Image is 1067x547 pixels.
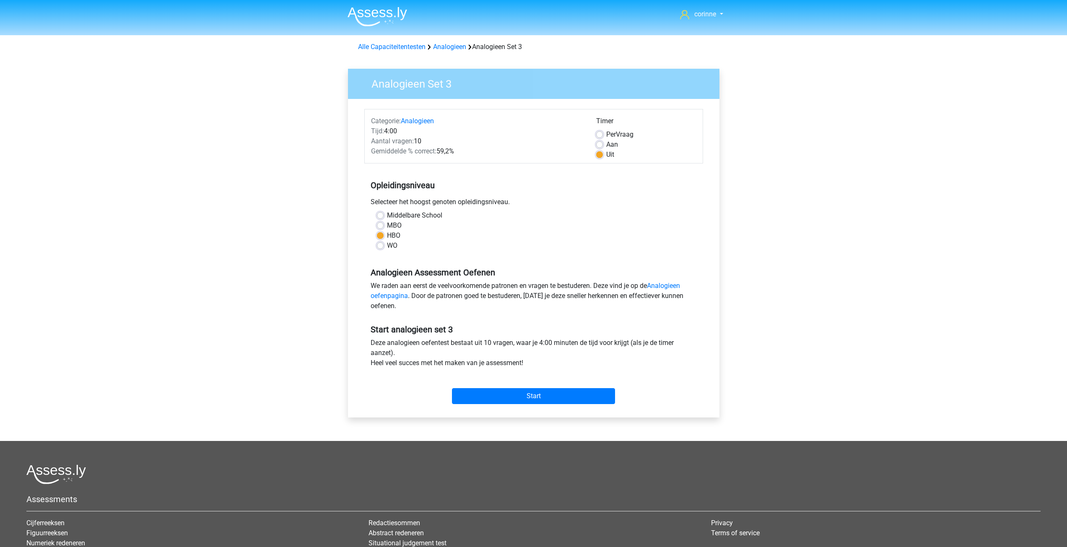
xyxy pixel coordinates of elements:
[371,137,414,145] span: Aantal vragen:
[364,281,703,314] div: We raden aan eerst de veelvoorkomende patronen en vragen te bestuderen. Deze vind je op de . Door...
[365,136,590,146] div: 10
[355,42,713,52] div: Analogieen Set 3
[387,220,402,231] label: MBO
[26,494,1041,504] h5: Assessments
[26,529,68,537] a: Figuurreeksen
[369,519,420,527] a: Redactiesommen
[387,231,400,241] label: HBO
[606,150,614,160] label: Uit
[433,43,466,51] a: Analogieen
[596,116,696,130] div: Timer
[606,130,616,138] span: Per
[387,241,397,251] label: WO
[371,147,436,155] span: Gemiddelde % correct:
[371,324,697,334] h5: Start analogieen set 3
[364,197,703,210] div: Selecteer het hoogst genoten opleidingsniveau.
[677,9,726,19] a: corinne
[371,177,697,194] h5: Opleidingsniveau
[26,539,85,547] a: Numeriek redeneren
[358,43,426,51] a: Alle Capaciteitentesten
[694,10,716,18] span: corinne
[387,210,442,220] label: Middelbare School
[606,130,633,140] label: Vraag
[401,117,434,125] a: Analogieen
[365,126,590,136] div: 4:00
[606,140,618,150] label: Aan
[371,127,384,135] span: Tijd:
[711,529,760,537] a: Terms of service
[369,529,424,537] a: Abstract redeneren
[369,539,447,547] a: Situational judgement test
[371,267,697,277] h5: Analogieen Assessment Oefenen
[365,146,590,156] div: 59,2%
[26,464,86,484] img: Assessly logo
[371,117,401,125] span: Categorie:
[452,388,615,404] input: Start
[361,74,713,91] h3: Analogieen Set 3
[711,519,733,527] a: Privacy
[26,519,65,527] a: Cijferreeksen
[364,338,703,371] div: Deze analogieen oefentest bestaat uit 10 vragen, waar je 4:00 minuten de tijd voor krijgt (als je...
[348,7,407,26] img: Assessly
